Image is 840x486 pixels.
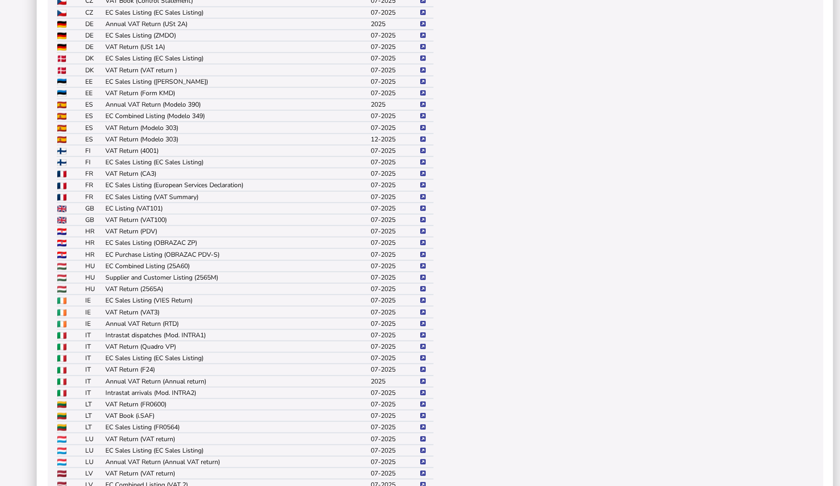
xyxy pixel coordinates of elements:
td: 07-2025 [370,226,419,237]
td: VAT Return (Modelo 303) [105,134,370,145]
td: 07-2025 [370,272,419,283]
td: 07-2025 [370,433,419,444]
td: VAT Return (VAT return) [105,468,370,479]
td: 07-2025 [370,260,419,272]
td: FI [85,145,105,157]
img: HR flag [57,252,66,259]
td: DK [85,53,105,64]
img: CZ flag [57,10,66,16]
td: FR [85,168,105,179]
td: VAT Return (Form KMD) [105,87,370,99]
img: IT flag [57,355,66,362]
td: 07-2025 [370,7,419,18]
img: FR flag [57,183,66,189]
td: 2025 [370,376,419,387]
td: 07-2025 [370,341,419,352]
td: Supplier and Customer Listing (2565M) [105,272,370,283]
img: LU flag [57,448,66,454]
td: VAT Return (F24) [105,364,370,375]
img: ES flag [57,125,66,132]
img: FR flag [57,171,66,178]
td: EC Combined Listing (25A60) [105,260,370,272]
td: EC Sales Listing (VAT Summary) [105,191,370,203]
img: IE flag [57,321,66,328]
td: 07-2025 [370,203,419,214]
td: 07-2025 [370,306,419,318]
img: FI flag [57,159,66,166]
td: 07-2025 [370,399,419,410]
td: VAT Book (i.SAF) [105,410,370,421]
td: 07-2025 [370,329,419,341]
img: EE flag [57,79,66,86]
img: IE flag [57,309,66,316]
td: 07-2025 [370,179,419,191]
td: 07-2025 [370,237,419,248]
td: HR [85,226,105,237]
td: VAT Return (2565A) [105,283,370,295]
td: VAT Return (Modelo 303) [105,122,370,133]
td: 07-2025 [370,295,419,306]
td: EC Sales Listing (EC Sales Listing) [105,7,370,18]
td: VAT Return (USt 1A) [105,41,370,53]
img: DE flag [57,32,66,39]
td: 07-2025 [370,168,419,179]
td: LU [85,433,105,444]
td: FI [85,157,105,168]
td: 07-2025 [370,318,419,329]
img: HU flag [57,263,66,270]
td: ES [85,99,105,110]
td: 07-2025 [370,30,419,41]
td: EC Sales Listing (EC Sales Listing) [105,157,370,168]
td: Annual VAT Return (Annual return) [105,376,370,387]
td: IT [85,387,105,399]
td: VAT Return (Quadro VP) [105,341,370,352]
td: EE [85,76,105,87]
td: 07-2025 [370,468,419,479]
td: 07-2025 [370,387,419,399]
td: VAT Return (VAT3) [105,306,370,318]
td: EC Purchase Listing (OBRAZAC PDV-S) [105,248,370,260]
td: EC Sales Listing (EC Sales Listing) [105,445,370,456]
td: HU [85,260,105,272]
td: FR [85,179,105,191]
td: HU [85,272,105,283]
td: FR [85,191,105,203]
td: 07-2025 [370,421,419,433]
td: EE [85,87,105,99]
td: 07-2025 [370,76,419,87]
td: 07-2025 [370,456,419,468]
img: DE flag [57,44,66,51]
td: EC Sales Listing (OBRAZAC ZP) [105,237,370,248]
img: IE flag [57,297,66,304]
img: IT flag [57,332,66,339]
td: IT [85,364,105,375]
td: GB [85,214,105,226]
td: 2025 [370,99,419,110]
td: 07-2025 [370,283,419,295]
td: CZ [85,7,105,18]
img: LT flag [57,413,66,420]
td: Annual VAT Return (Annual VAT return) [105,456,370,468]
img: HU flag [57,275,66,281]
td: IE [85,306,105,318]
td: 07-2025 [370,157,419,168]
td: VAT Return (VAT100) [105,214,370,226]
img: FI flag [57,148,66,155]
img: ES flag [57,136,66,143]
td: EC Sales Listing (ZMDO) [105,30,370,41]
img: LU flag [57,459,66,466]
td: VAT Return (VAT return) [105,433,370,444]
td: EC Sales Listing (FR0564) [105,421,370,433]
td: 07-2025 [370,64,419,76]
td: IT [85,352,105,364]
td: Annual VAT Return (USt 2A) [105,18,370,30]
td: 2025 [370,18,419,30]
img: HU flag [57,286,66,293]
img: EE flag [57,90,66,97]
img: IT flag [57,390,66,397]
img: ES flag [57,102,66,108]
td: HU [85,283,105,295]
td: 07-2025 [370,410,419,421]
td: ES [85,134,105,145]
td: VAT Return (CA3) [105,168,370,179]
